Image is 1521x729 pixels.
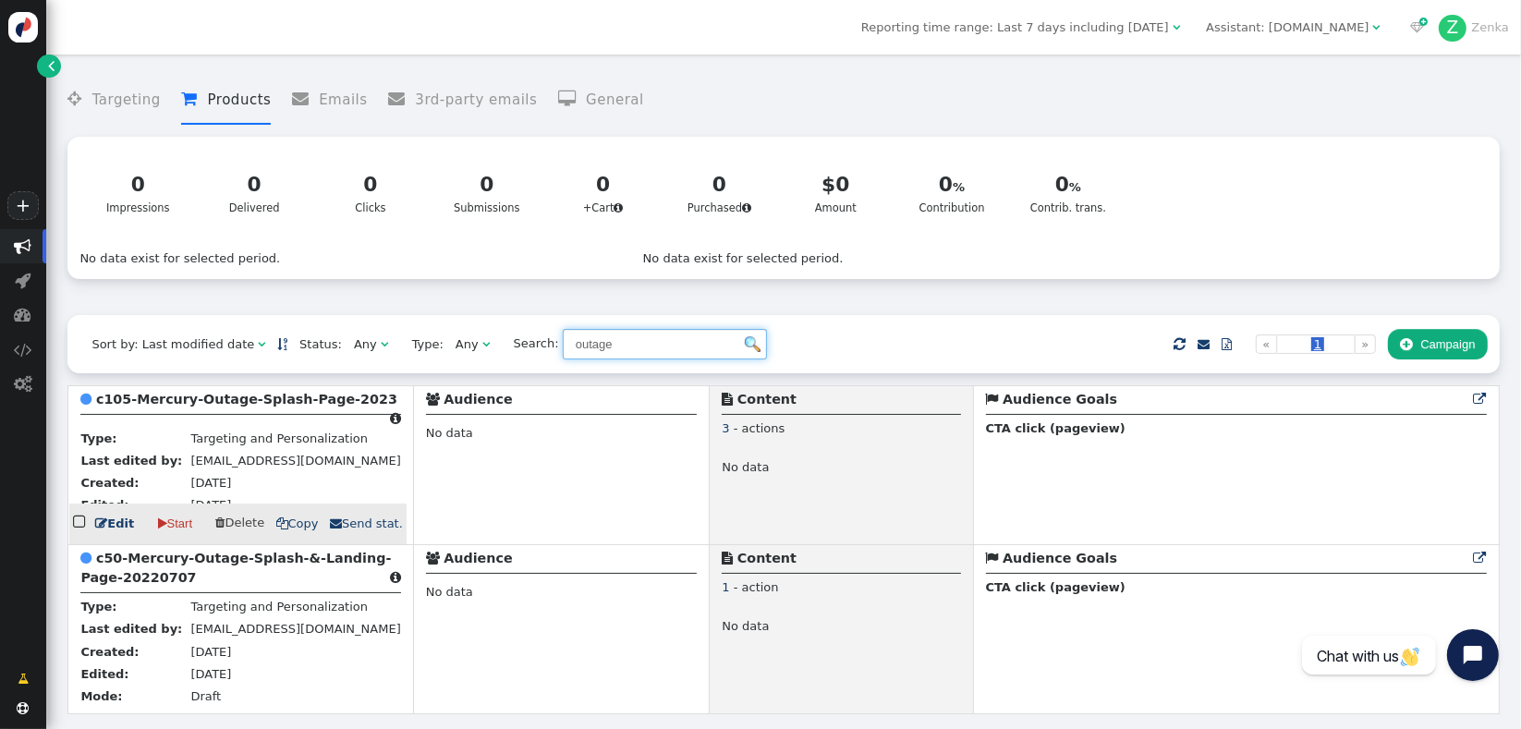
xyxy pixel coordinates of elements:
[14,341,32,358] span: 
[80,454,182,468] b: Last edited by:
[330,515,403,533] a: Send stat.
[381,338,388,350] span: 
[96,392,397,407] b: c105-Mercury-Outage-Splash-Page-2023
[277,338,287,350] span: Sorted in descending order
[1026,170,1111,216] div: Contrib. trans.
[190,431,368,445] span: Targeting and Personalization
[502,336,559,350] span: Search:
[390,412,401,425] span: 
[666,160,772,227] a: 0Purchased
[15,237,32,255] span: 
[18,702,30,714] span: 
[96,170,181,200] div: 0
[550,160,655,227] a: 0+Cart
[1474,552,1487,565] span: 
[79,249,642,268] div: No data exist for selected period.
[215,516,225,529] span: 
[986,580,1126,594] b: CTA click (pageview)
[292,76,368,125] li: Emails
[722,460,769,479] span: No data
[212,170,297,200] div: 0
[561,170,646,200] div: 0
[95,515,134,533] a: Edit
[1026,170,1111,200] div: 0
[212,170,297,216] div: Delivered
[80,600,116,614] b: Type:
[400,335,444,354] span: Type:
[1174,334,1186,355] span: 
[1210,329,1244,360] a: 
[190,645,231,659] span: [DATE]
[1256,334,1277,355] a: «
[80,551,391,585] b: c50-Mercury-Outage-Splash-&-Landing-Page-20220707
[563,329,767,360] input: Find in name/description/rules
[909,170,994,216] div: Contribution
[558,76,644,125] li: General
[80,552,91,565] span: 
[80,393,91,406] span: 
[190,622,400,636] span: [EMAIL_ADDRESS][DOMAIN_NAME]
[561,170,646,216] div: +Cart
[986,421,1126,435] b: CTA click (pageview)
[426,426,473,440] span: No data
[1474,551,1487,565] a: 
[215,516,268,529] a: Delete
[181,76,271,125] li: Products
[390,571,401,584] span: 
[444,170,529,216] div: Submissions
[1388,329,1488,360] button: Campaign
[190,600,368,614] span: Targeting and Personalization
[18,670,29,688] span: 
[614,202,624,213] span: 
[643,249,1488,268] div: No data exist for selected period.
[426,393,440,406] span: 
[722,421,729,435] span: 3
[85,160,190,227] a: 0Impressions
[330,516,403,530] span: Send stat.
[80,622,182,636] b: Last edited by:
[1373,21,1381,33] span: 
[73,511,89,534] span: 
[482,338,490,350] span: 
[354,335,377,354] div: Any
[276,516,319,530] span: Copy
[15,306,32,323] span: 
[861,20,1169,34] span: Reporting time range: Last 7 days including [DATE]
[80,431,116,445] b: Type:
[330,517,342,529] span: 
[722,552,733,565] span: 
[6,663,41,695] a: 
[677,170,762,216] div: Purchased
[48,56,55,75] span: 
[444,170,529,200] div: 0
[745,336,760,352] img: icon_search.png
[444,551,512,565] b: Audience
[986,552,999,565] span: 
[388,76,537,125] li: 3rd-party emails
[742,202,751,213] span: 
[328,170,413,216] div: Clicks
[388,91,415,107] span: 
[434,160,540,227] a: 0Submissions
[986,393,999,406] span: 
[794,170,879,200] div: $0
[16,272,31,289] span: 
[96,170,181,216] div: Impressions
[328,170,413,200] div: 0
[1173,21,1180,33] span: 
[737,551,797,565] b: Content
[37,55,60,78] a: 
[444,392,512,407] b: Audience
[190,476,231,490] span: [DATE]
[80,476,139,490] b: Created:
[8,12,39,43] img: logo-icon.svg
[1439,15,1466,43] div: Z
[899,160,1004,227] a: 0Contribution
[318,160,423,227] a: 0Clicks
[426,585,473,599] span: No data
[67,91,91,107] span: 
[276,517,288,529] span: 
[1003,551,1117,565] b: Audience Goals
[1016,160,1121,227] a: 0Contrib. trans.
[158,515,167,533] span: 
